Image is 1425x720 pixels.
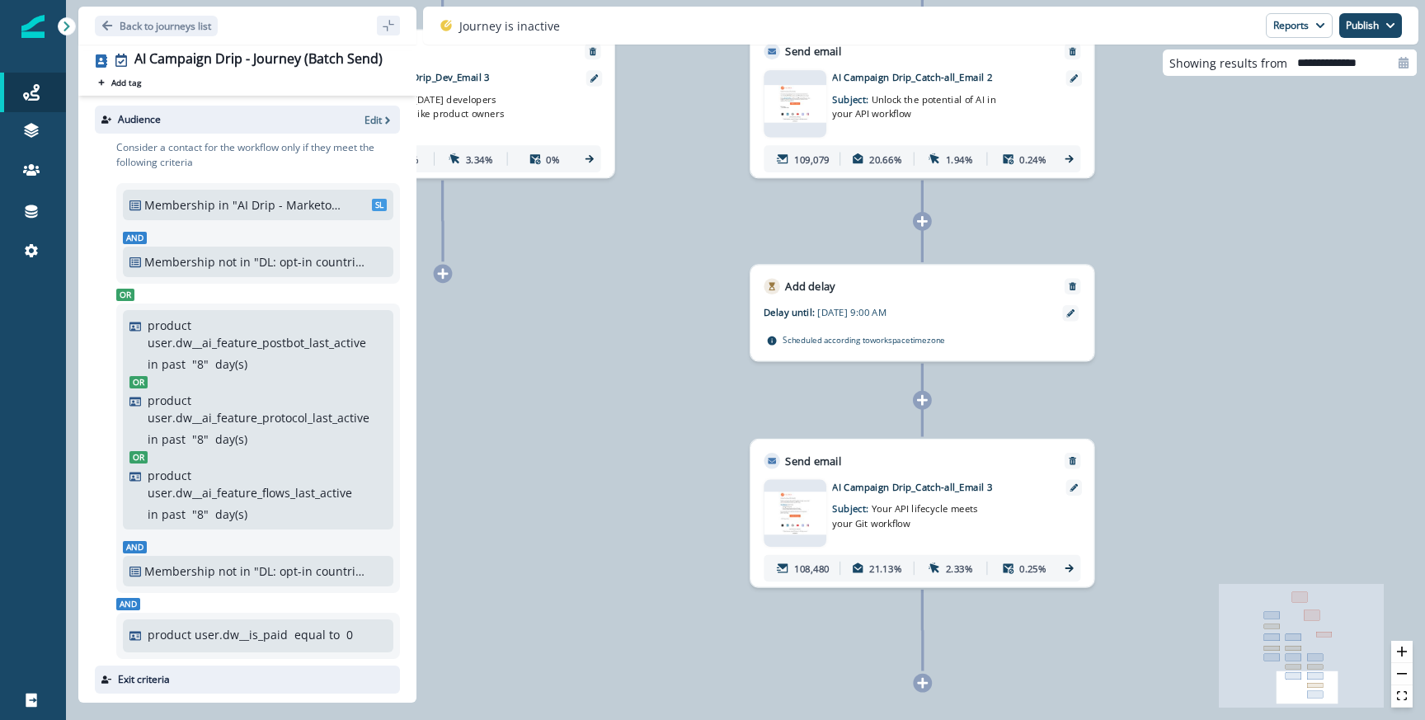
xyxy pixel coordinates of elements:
p: 108,480 [794,561,829,575]
p: 21.13% [869,561,901,575]
button: Add tag [95,76,144,89]
button: sidebar collapse toggle [377,16,400,35]
p: product user.dw__ai_feature_postbot_last_active [148,317,383,351]
p: AI Campaign Drip_Dev_Email 3 [353,70,567,84]
p: " 8 " [192,431,209,448]
button: Go back [95,16,218,36]
p: Add delay [785,278,835,294]
p: [DATE] 9:00 AM [817,305,985,319]
p: Subject: [353,84,520,120]
p: 2.33% [946,561,973,575]
p: 0.24% [1019,152,1046,166]
p: "DL: opt-in countries + country = blank" [254,253,365,271]
p: in past [148,355,186,373]
p: equal to [294,626,340,643]
p: 109,079 [794,152,829,166]
p: Consider a contact for the workflow only if they meet the following criteria [116,140,400,170]
p: 20.66% [869,152,901,166]
span: Or [129,451,148,464]
div: Send emailRemoveemail asset unavailableAI Campaign Drip_Dev_Email 3Subject: Why [DATE] developers... [270,30,614,179]
button: zoom in [1391,641,1413,663]
img: Inflection [21,15,45,38]
p: product user.dw__ai_feature_flows_last_active [148,467,383,501]
p: Send email [785,44,841,60]
p: Audience [118,112,161,127]
p: 0% [546,152,559,166]
p: Journey is inactive [459,17,560,35]
button: Remove [1062,47,1084,56]
span: And [123,541,147,553]
div: Add delayRemoveDelay until:[DATE] 9:00 AMScheduled according toworkspacetimezone [750,264,1094,361]
p: Add tag [111,78,141,87]
span: And [116,598,140,610]
p: 1.94% [946,152,973,166]
p: Showing results from [1169,54,1287,72]
p: day(s) [215,506,247,523]
p: AI Campaign Drip_Catch-all_Email 3 [832,480,1046,494]
p: day(s) [215,355,247,373]
p: Membership [144,562,215,580]
p: in [219,196,229,214]
p: "DL: opt-in countries + country = blank" [254,562,365,580]
button: Publish [1339,13,1402,38]
button: Remove [1062,456,1084,465]
p: Membership [144,253,215,271]
p: not in [219,562,251,580]
p: Scheduled according to workspace timezone [783,332,945,346]
div: Send emailRemoveemail asset unavailableAI Campaign Drip_Catch-all_Email 3Subject: Your API lifecy... [750,439,1094,588]
button: zoom out [1391,663,1413,685]
p: 0.25% [1019,561,1046,575]
span: Why [DATE] developers need to think like product owners [353,93,505,120]
p: Membership [144,196,215,214]
p: Back to journeys list [120,19,211,33]
p: product user.dw__ai_feature_protocol_last_active [148,392,383,426]
p: "AI Drip - Marketo Export" [233,196,344,214]
p: not in [219,253,251,271]
p: in past [148,506,186,523]
p: Exit criteria [118,672,170,687]
p: Delay until: [764,305,817,319]
p: " 8 " [192,506,209,523]
button: Remove [582,47,604,56]
p: Subject: [832,84,999,120]
p: Edit [364,113,382,127]
div: Send emailRemoveemail asset unavailableAI Campaign Drip_Catch-all_Email 2Subject: Unlock the pote... [750,30,1094,179]
div: AI Campaign Drip - Journey (Batch Send) [134,51,383,69]
p: in past [148,431,186,448]
p: 0 [346,626,353,643]
p: day(s) [215,431,247,448]
button: Reports [1266,13,1333,38]
button: fit view [1391,685,1413,708]
p: Send email [785,453,841,469]
img: email asset unavailable [764,492,826,534]
p: Subject: [832,494,999,530]
span: Or [129,376,148,388]
p: 3.34% [466,152,493,166]
p: " 8 " [192,355,209,373]
p: AI Campaign Drip_Catch-all_Email 2 [832,70,1046,84]
span: Or [116,289,134,301]
span: Unlock the potential of AI in your API workflow [832,93,996,120]
span: And [123,232,147,244]
button: Remove [1062,282,1084,291]
p: 27.6% [393,152,420,166]
img: email asset unavailable [764,85,826,123]
button: Edit [364,113,393,127]
span: Your API lifecycle meets your Git workflow [832,502,978,529]
p: product user.dw__is_paid [148,626,288,643]
span: SL [372,199,387,211]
